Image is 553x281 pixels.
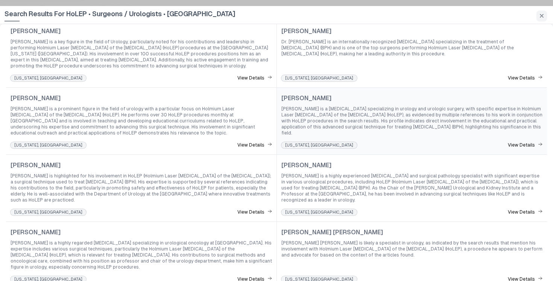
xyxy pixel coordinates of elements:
a: View Details [508,75,542,81]
span: [PERSON_NAME] is a key figure in the field of Urology, particularly noted for his contributions a... [11,39,272,69]
a: View Details [237,209,272,215]
span: Search Results For HoLEP • Surgeons / Urologists • [GEOGRAPHIC_DATA] [5,9,235,21]
div: [US_STATE], [GEOGRAPHIC_DATA] [281,75,357,81]
div: [US_STATE], [GEOGRAPHIC_DATA] [11,75,86,81]
a: View Details [508,209,542,215]
span: [PERSON_NAME] [11,94,61,103]
span: [PERSON_NAME] is a highly regarded [MEDICAL_DATA] specializing in urological oncology at [GEOGRAP... [11,240,272,270]
span: Dr. [PERSON_NAME] is an internationally recognized [MEDICAL_DATA] specializing in the treatment o... [281,39,542,57]
span: [PERSON_NAME] [11,161,61,170]
a: View Details [508,142,542,148]
span: [PERSON_NAME] is a prominent figure in the field of urology with a particular focus on Holmium La... [11,106,272,136]
span: [PERSON_NAME] [11,27,61,36]
a: View Details [237,75,272,81]
span: [PERSON_NAME] [PERSON_NAME] [281,228,383,237]
div: [US_STATE], [GEOGRAPHIC_DATA] [281,142,357,148]
span: [PERSON_NAME] [281,27,331,36]
span: [PERSON_NAME] [11,228,61,237]
span: [PERSON_NAME] is a highly experienced [MEDICAL_DATA] and surgical pathology specialist with signi... [281,173,542,203]
span: [PERSON_NAME] [281,161,331,170]
span: [PERSON_NAME] [281,94,331,103]
span: [PERSON_NAME] is a [MEDICAL_DATA] specializing in urology and urologic surgery, with specific exp... [281,106,542,136]
div: [US_STATE], [GEOGRAPHIC_DATA] [11,142,86,148]
a: View Details [237,142,272,148]
span: [PERSON_NAME] is highlighted for his involvement in HoLEP (Holmium Laser [MEDICAL_DATA] of the [M... [11,173,272,203]
div: [US_STATE], [GEOGRAPHIC_DATA] [11,209,86,215]
div: [US_STATE], [GEOGRAPHIC_DATA] [281,209,357,215]
span: [PERSON_NAME] [PERSON_NAME] is likely a specialist in urology, as indicated by the search results... [281,240,542,258]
